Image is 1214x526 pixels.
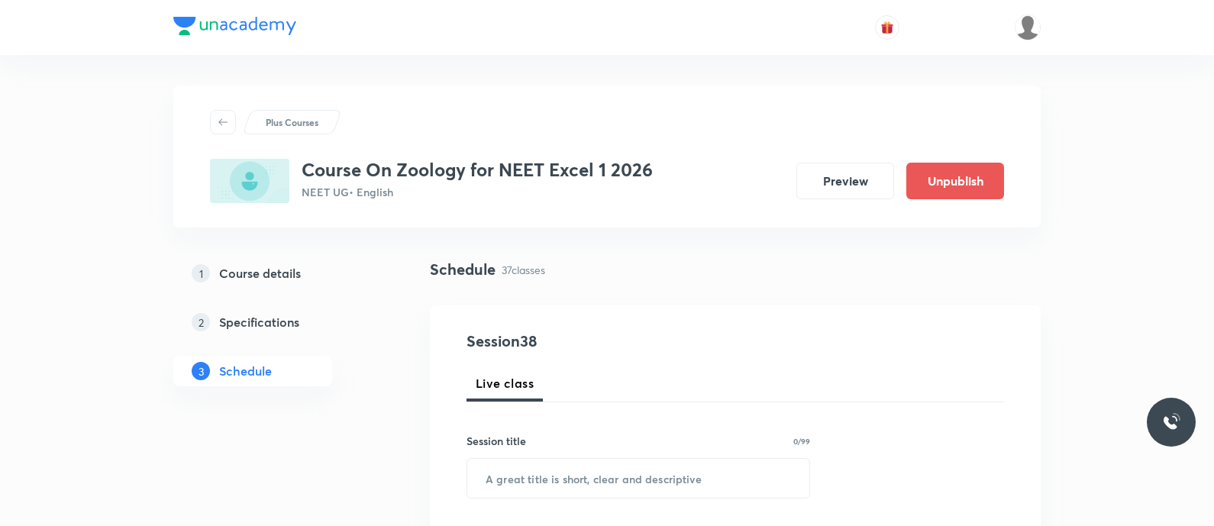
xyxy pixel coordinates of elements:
[880,21,894,34] img: avatar
[219,264,301,282] h5: Course details
[173,258,381,289] a: 1Course details
[430,258,496,281] h4: Schedule
[476,374,534,392] span: Live class
[1015,15,1041,40] img: P Antony
[467,330,745,353] h4: Session 38
[1162,413,1180,431] img: ttu
[875,15,899,40] button: avatar
[467,459,809,498] input: A great title is short, clear and descriptive
[192,313,210,331] p: 2
[192,362,210,380] p: 3
[219,313,299,331] h5: Specifications
[192,264,210,282] p: 1
[173,17,296,35] img: Company Logo
[796,163,894,199] button: Preview
[302,159,653,181] h3: Course On Zoology for NEET Excel 1 2026
[502,262,545,278] p: 37 classes
[173,307,381,337] a: 2Specifications
[906,163,1004,199] button: Unpublish
[793,437,810,445] p: 0/99
[219,362,272,380] h5: Schedule
[173,17,296,39] a: Company Logo
[266,115,318,129] p: Plus Courses
[302,184,653,200] p: NEET UG • English
[467,433,526,449] h6: Session title
[210,159,289,203] img: E04E7A19-F293-4237-8203-4C1B51A90EE1_plus.png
